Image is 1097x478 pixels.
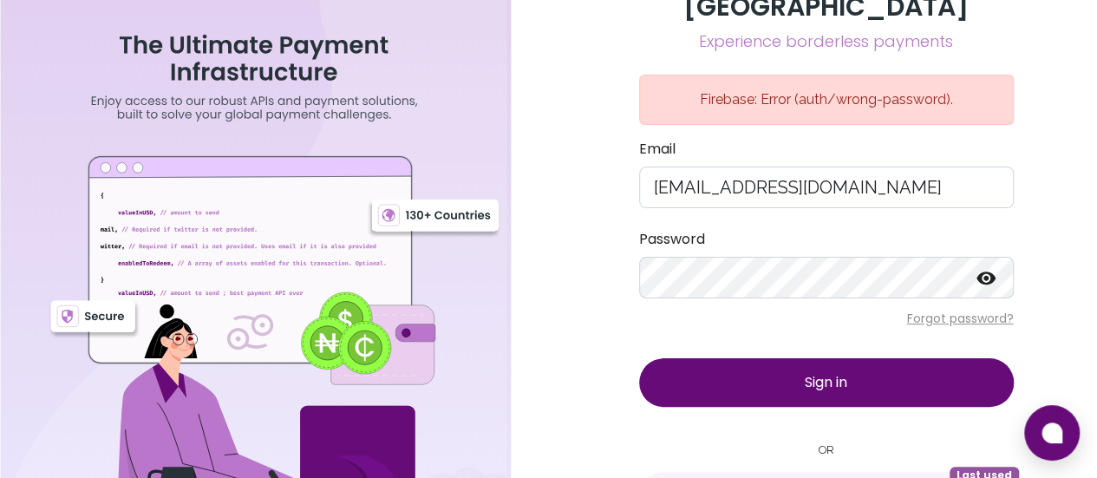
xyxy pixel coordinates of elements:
[639,310,1014,327] p: Forgot password?
[639,29,1014,54] span: Experience borderless payments
[1024,405,1080,461] button: Open chat window
[639,139,1014,160] label: Email
[639,75,1014,125] div: Firebase: Error (auth/wrong-password).
[805,372,847,392] span: Sign in
[639,358,1014,407] button: Sign in
[639,442,1014,458] small: OR
[639,229,1014,250] label: Password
